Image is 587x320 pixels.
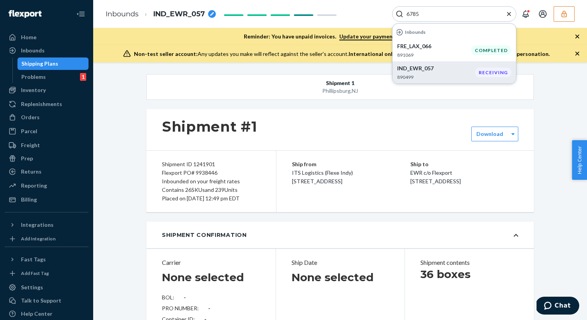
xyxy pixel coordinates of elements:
[21,235,56,242] div: Add Integration
[505,10,513,18] button: Close Search
[21,33,36,41] div: Home
[5,165,89,178] a: Returns
[5,98,89,110] a: Replenishments
[397,64,475,72] p: IND_EWR_057
[420,267,518,281] h1: 36 boxes
[162,186,261,194] div: Contains 26 SKUs and 239 Units
[471,45,511,55] div: Completed
[21,297,61,304] div: Talk to Support
[5,308,89,320] a: Help Center
[184,294,186,301] div: -
[537,297,579,316] iframe: Opens a widget where you can chat to one of our agents
[5,152,89,165] a: Prep
[162,304,260,312] div: PRO NUMBER:
[208,304,210,312] div: -
[162,177,261,186] div: Inbounded on your freight rates
[21,182,47,190] div: Reporting
[162,160,261,169] div: Shipment ID 1241901
[153,9,205,19] span: IND_EWR_057
[5,44,89,57] a: Inbounds
[5,125,89,137] a: Parcel
[80,73,86,81] div: 1
[535,6,551,22] button: Open account menu
[17,57,89,70] a: Shipping Plans
[572,140,587,180] button: Help Center
[21,86,46,94] div: Inventory
[244,33,429,40] p: Reminder: You have unpaid invoices.
[349,50,550,57] span: International onboarding and inbounding may not work during impersonation.
[21,73,46,81] div: Problems
[5,179,89,192] a: Reporting
[5,193,89,206] a: Billing
[106,10,139,18] a: Inbounds
[410,160,518,169] p: Ship to
[5,281,89,294] a: Settings
[162,194,261,203] div: Placed on [DATE] 12:49 pm EDT
[17,71,89,83] a: Problems1
[5,253,89,266] button: Fast Tags
[403,10,499,18] input: Search Input
[162,118,257,135] h1: Shipment #1
[162,231,247,239] div: Shipment Confirmation
[134,50,198,57] span: Non-test seller account:
[5,31,89,43] a: Home
[397,74,475,80] p: 890499
[476,130,503,138] label: Download
[21,168,42,176] div: Returns
[21,310,52,318] div: Help Center
[162,169,261,177] div: Flexport PO# 9938446
[162,294,260,301] div: BOL:
[21,221,54,229] div: Integrations
[396,10,403,18] svg: Search Icon
[410,169,518,177] p: EWR c/o Flexport
[21,155,33,162] div: Prep
[21,60,58,68] div: Shipping Plans
[21,113,40,121] div: Orders
[326,79,354,87] span: Shipment 1
[5,84,89,96] a: Inventory
[292,160,410,169] p: Ship from
[475,68,511,77] div: Receiving
[99,3,222,26] ol: breadcrumbs
[292,270,373,284] h1: None selected
[21,47,45,54] div: Inbounds
[21,141,40,149] div: Freight
[410,178,461,184] span: [STREET_ADDRESS]
[420,258,518,267] p: Shipment contents
[292,169,353,184] span: ITS Logistics (Flexe Indy) [STREET_ADDRESS]
[5,294,89,307] button: Talk to Support
[21,283,43,291] div: Settings
[5,269,89,278] a: Add Fast Tag
[21,100,62,108] div: Replenishments
[162,270,244,284] h1: None selected
[21,256,46,263] div: Fast Tags
[146,74,534,100] button: Shipment 1Phillipsburg,NJ
[162,258,260,267] p: Carrier
[21,127,37,135] div: Parcel
[134,50,550,58] div: Any updates you make will reflect against the seller's account.
[5,234,89,243] a: Add Integration
[5,139,89,151] a: Freight
[405,30,425,35] h6: Inbounds
[186,87,495,95] div: Phillipsburg , NJ
[5,219,89,231] button: Integrations
[21,270,49,277] div: Add Fast Tag
[397,42,471,50] p: FRE_LAX_066
[292,258,389,267] p: Ship Date
[21,196,37,203] div: Billing
[5,111,89,123] a: Orders
[9,10,42,18] img: Flexport logo
[518,6,533,22] button: Open notifications
[73,6,89,22] button: Close Navigation
[397,52,471,58] p: 891069
[339,33,429,40] a: Update your payment information.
